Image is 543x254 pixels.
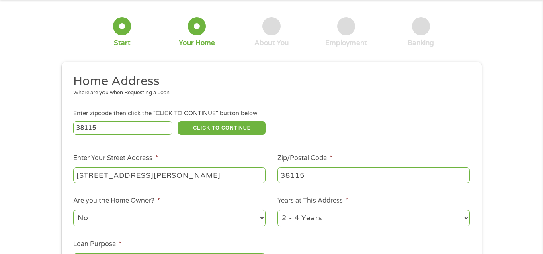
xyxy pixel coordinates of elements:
[277,197,348,205] label: Years at This Address
[73,109,469,118] div: Enter zipcode then click the "CLICK TO CONTINUE" button below.
[73,154,158,163] label: Enter Your Street Address
[178,121,266,135] button: CLICK TO CONTINUE
[73,121,172,135] input: Enter Zipcode (e.g 01510)
[408,39,434,47] div: Banking
[73,167,266,183] input: 1 Main Street
[73,73,464,89] h2: Home Address
[73,89,464,97] div: Where are you when Requesting a Loan.
[277,154,332,163] label: Zip/Postal Code
[114,39,131,47] div: Start
[73,197,160,205] label: Are you the Home Owner?
[254,39,289,47] div: About You
[73,240,121,248] label: Loan Purpose
[325,39,367,47] div: Employment
[179,39,215,47] div: Your Home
